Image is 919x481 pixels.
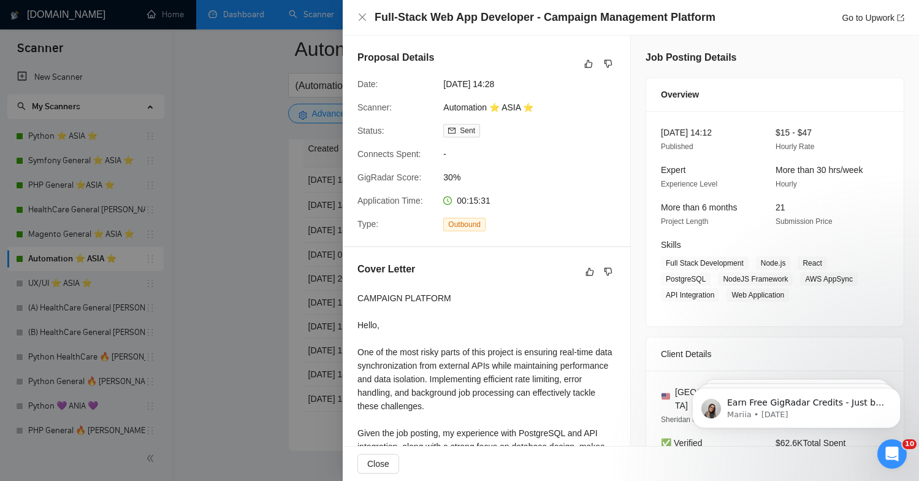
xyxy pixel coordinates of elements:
[776,165,863,175] span: More than 30 hrs/week
[842,13,904,23] a: Go to Upworkexport
[357,12,367,23] button: Close
[776,142,814,151] span: Hourly Rate
[601,264,616,279] button: dislike
[661,415,723,424] span: Sheridan 08:16 AM
[581,56,596,71] button: like
[357,102,392,112] span: Scanner:
[357,149,421,159] span: Connects Spent:
[661,128,712,137] span: [DATE] 14:12
[460,126,475,135] span: Sent
[443,218,486,231] span: Outbound
[661,288,719,302] span: API Integration
[443,101,627,114] span: Automation ⭐️ ASIA ⭐️
[601,56,616,71] button: dislike
[357,196,423,206] span: Application Time:
[582,264,597,279] button: like
[357,262,415,277] h5: Cover Letter
[375,10,715,25] h4: Full-Stack Web App Developer - Campaign Management Platform
[448,127,456,134] span: mail
[902,439,917,449] span: 10
[443,196,452,205] span: clock-circle
[877,439,907,469] iframe: Intercom live chat
[674,362,919,448] iframe: Intercom notifications message
[443,147,627,161] span: -
[357,454,399,474] button: Close
[585,267,594,277] span: like
[661,438,703,448] span: ✅ Verified
[798,256,826,270] span: React
[457,196,490,206] span: 00:15:31
[661,272,711,286] span: PostgreSQL
[646,50,736,65] h5: Job Posting Details
[661,337,889,371] div: Client Details
[357,172,421,182] span: GigRadar Score:
[357,50,434,65] h5: Proposal Details
[604,59,612,69] span: dislike
[584,59,593,69] span: like
[776,202,785,212] span: 21
[776,180,797,188] span: Hourly
[661,180,717,188] span: Experience Level
[604,267,612,277] span: dislike
[357,126,384,136] span: Status:
[756,256,791,270] span: Node.js
[367,457,389,471] span: Close
[443,171,627,184] span: 30%
[776,128,812,137] span: $15 - $47
[661,202,738,212] span: More than 6 months
[357,12,367,22] span: close
[661,217,708,226] span: Project Length
[897,14,904,21] span: export
[661,165,685,175] span: Expert
[357,219,378,229] span: Type:
[726,288,789,302] span: Web Application
[443,77,627,91] span: [DATE] 14:28
[661,142,693,151] span: Published
[661,256,749,270] span: Full Stack Development
[662,392,670,401] img: 🇺🇸
[357,79,378,89] span: Date:
[661,88,699,101] span: Overview
[776,217,833,226] span: Submission Price
[800,272,858,286] span: AWS AppSync
[661,240,681,250] span: Skills
[718,272,793,286] span: NodeJS Framework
